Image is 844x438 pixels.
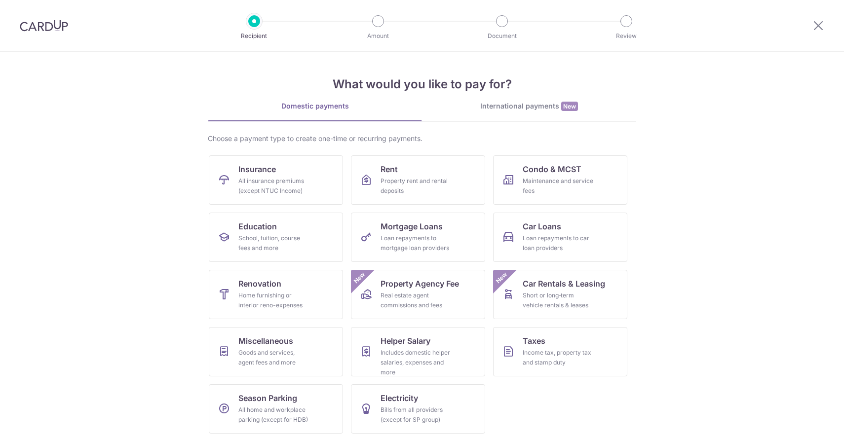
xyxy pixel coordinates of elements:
span: Property Agency Fee [381,278,459,290]
span: Insurance [238,163,276,175]
div: School, tuition, course fees and more [238,233,309,253]
iframe: Opens a widget where you can find more information [780,408,834,433]
span: New [494,270,510,286]
a: ElectricityBills from all providers (except for SP group) [351,384,485,434]
span: Helper Salary [381,335,430,347]
a: EducationSchool, tuition, course fees and more [209,213,343,262]
div: Real estate agent commissions and fees [381,291,452,310]
div: Choose a payment type to create one-time or recurring payments. [208,134,636,144]
span: Miscellaneous [238,335,293,347]
a: Season ParkingAll home and workplace parking (except for HDB) [209,384,343,434]
span: Condo & MCST [523,163,581,175]
div: International payments [422,101,636,111]
span: Education [238,220,277,232]
p: Review [590,31,663,41]
div: Goods and services, agent fees and more [238,348,309,367]
a: MiscellaneousGoods and services, agent fees and more [209,327,343,376]
div: Loan repayments to car loan providers [523,233,594,253]
div: Bills from all providers (except for SP group) [381,405,452,425]
p: Recipient [218,31,291,41]
span: New [561,102,578,111]
div: All insurance premiums (except NTUC Income) [238,176,309,196]
div: Income tax, property tax and stamp duty [523,348,594,367]
a: Property Agency FeeReal estate agent commissions and feesNew [351,270,485,319]
a: RentProperty rent and rental deposits [351,155,485,205]
span: New [351,270,368,286]
p: Amount [342,31,415,41]
span: Season Parking [238,392,297,404]
a: Helper SalaryIncludes domestic helper salaries, expenses and more [351,327,485,376]
span: Mortgage Loans [381,220,443,232]
img: CardUp [20,20,68,32]
span: Renovation [238,278,281,290]
div: All home and workplace parking (except for HDB) [238,405,309,425]
a: InsuranceAll insurance premiums (except NTUC Income) [209,155,343,205]
span: Electricity [381,392,418,404]
div: Domestic payments [208,101,422,111]
a: Condo & MCSTMaintenance and service fees [493,155,627,205]
span: Car Loans [523,220,561,232]
div: Maintenance and service fees [523,176,594,196]
span: Car Rentals & Leasing [523,278,605,290]
span: Rent [381,163,398,175]
div: Loan repayments to mortgage loan providers [381,233,452,253]
div: Includes domestic helper salaries, expenses and more [381,348,452,377]
a: TaxesIncome tax, property tax and stamp duty [493,327,627,376]
span: Taxes [523,335,545,347]
div: Short or long‑term vehicle rentals & leases [523,291,594,310]
a: Mortgage LoansLoan repayments to mortgage loan providers [351,213,485,262]
a: Car LoansLoan repayments to car loan providers [493,213,627,262]
p: Document [465,31,538,41]
a: Car Rentals & LeasingShort or long‑term vehicle rentals & leasesNew [493,270,627,319]
a: RenovationHome furnishing or interior reno-expenses [209,270,343,319]
div: Property rent and rental deposits [381,176,452,196]
div: Home furnishing or interior reno-expenses [238,291,309,310]
h4: What would you like to pay for? [208,75,636,93]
